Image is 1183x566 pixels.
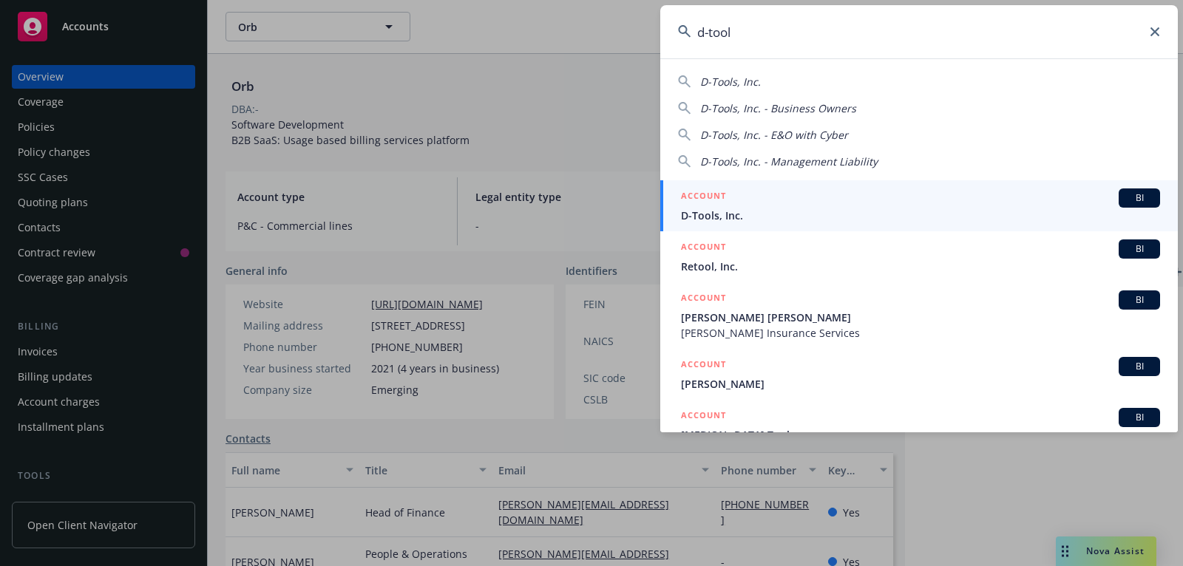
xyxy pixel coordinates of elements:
span: D-Tools, Inc. - Management Liability [700,154,878,168]
span: BI [1125,411,1154,424]
span: [PERSON_NAME] [681,376,1160,392]
span: BI [1125,360,1154,373]
span: [PERSON_NAME] Insurance Services [681,325,1160,341]
a: ACCOUNTBI[MEDICAL_DATA] Tools [660,400,1178,451]
a: ACCOUNTBID-Tools, Inc. [660,180,1178,231]
h5: ACCOUNT [681,357,726,375]
span: BI [1125,293,1154,307]
span: D-Tools, Inc. - Business Owners [700,101,856,115]
span: D-Tools, Inc. [700,75,761,89]
span: D-Tools, Inc. [681,208,1160,223]
span: [PERSON_NAME] [PERSON_NAME] [681,310,1160,325]
h5: ACCOUNT [681,239,726,257]
a: ACCOUNTBI[PERSON_NAME] [660,349,1178,400]
h5: ACCOUNT [681,290,726,308]
span: D-Tools, Inc. - E&O with Cyber [700,128,848,142]
input: Search... [660,5,1178,58]
h5: ACCOUNT [681,408,726,426]
span: [MEDICAL_DATA] Tools [681,427,1160,443]
span: BI [1125,191,1154,205]
span: BI [1125,242,1154,256]
a: ACCOUNTBI[PERSON_NAME] [PERSON_NAME][PERSON_NAME] Insurance Services [660,282,1178,349]
h5: ACCOUNT [681,188,726,206]
a: ACCOUNTBIRetool, Inc. [660,231,1178,282]
span: Retool, Inc. [681,259,1160,274]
